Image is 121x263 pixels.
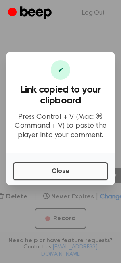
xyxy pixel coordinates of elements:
[8,5,54,21] a: Beep
[74,3,113,23] a: Log Out
[13,113,108,140] p: Press Control + V (Mac: ⌘ Command + V) to paste the player into your comment.
[13,84,108,106] h3: Link copied to your clipboard
[51,60,70,80] div: ✔
[13,162,108,180] button: Close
